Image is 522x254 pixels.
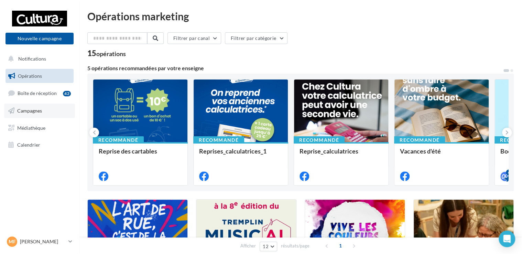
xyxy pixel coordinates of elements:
a: Calendrier [4,138,75,152]
p: [PERSON_NAME] [20,238,66,245]
div: Vacances d'été [400,148,483,161]
button: Filtrer par catégorie [225,32,287,44]
div: Recommandé [394,136,445,144]
div: 5 opérations recommandées par votre enseigne [87,65,503,71]
div: Recommandé [294,136,345,144]
a: Opérations [4,69,75,83]
button: Nouvelle campagne [6,33,74,44]
span: Médiathèque [17,125,45,130]
div: opérations [96,51,126,57]
a: Médiathèque [4,121,75,135]
div: Opérations marketing [87,11,514,21]
button: 12 [260,242,277,251]
span: MF [9,238,16,245]
span: 1 [335,240,346,251]
span: Calendrier [17,142,40,148]
div: 42 [63,91,71,96]
span: 12 [263,244,269,249]
div: Reprise des cartables [99,148,182,161]
a: Campagnes [4,104,75,118]
a: Boîte de réception42 [4,86,75,100]
div: Open Intercom Messenger [499,231,515,247]
div: Reprise_calculatrices [300,148,383,161]
button: Filtrer par canal [167,32,221,44]
span: résultats/page [281,243,309,249]
div: 15 [87,50,126,57]
span: Afficher [240,243,256,249]
span: Opérations [18,73,42,79]
span: Notifications [18,56,46,62]
div: Recommandé [193,136,244,144]
div: Reprises_calculatrices_1 [199,148,282,161]
span: Campagnes [17,108,42,114]
a: MF [PERSON_NAME] [6,235,74,248]
div: 4 [506,169,512,176]
div: Recommandé [93,136,144,144]
button: Notifications [4,52,72,66]
span: Boîte de réception [18,90,57,96]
